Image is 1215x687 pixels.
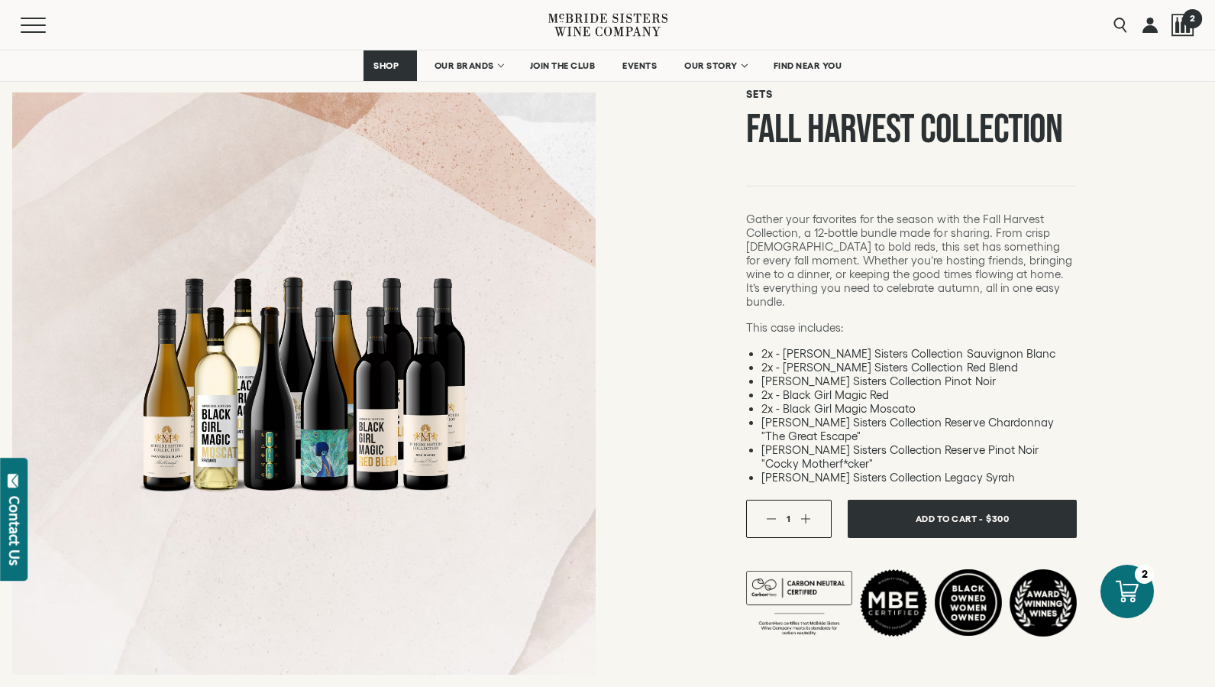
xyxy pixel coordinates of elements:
li: [PERSON_NAME] Sisters Collection Pinot Noir [761,374,1077,388]
a: OUR STORY [674,50,756,81]
li: [PERSON_NAME] Sisters Collection Legacy Syrah [761,471,1077,484]
span: SHOP [373,60,399,71]
a: JOIN THE CLUB [520,50,606,81]
li: [PERSON_NAME] Sisters Collection Reserve Pinot Noir "Cocky Motherf*cker" [761,443,1077,471]
span: 1 [787,514,790,523]
div: Contact Us [7,496,22,565]
p: Gather your favorites for the season with the Fall Harvest Collection, a 12-bottle bundle made fo... [746,212,1077,309]
a: OUR BRANDS [425,50,512,81]
button: Add To Cart - $300 [848,500,1077,538]
li: 2x - Black Girl Magic Moscato [761,402,1077,416]
button: Mobile Menu Trigger [21,18,76,33]
span: OUR STORY [684,60,738,71]
span: $300 [986,507,1009,530]
a: SHOP [364,50,417,81]
span: JOIN THE CLUB [530,60,596,71]
p: This case includes: [746,321,1077,335]
span: Add To Cart - [916,507,983,530]
div: 2 [1135,565,1154,584]
li: 2x - [PERSON_NAME] Sisters Collection Sauvignon Blanc [761,347,1077,361]
h6: Sets [746,88,1077,101]
a: EVENTS [612,50,667,81]
span: FIND NEAR YOU [774,60,842,71]
h1: Fall Harvest Collection [746,110,1077,149]
span: OUR BRANDS [435,60,494,71]
a: FIND NEAR YOU [764,50,852,81]
span: 2 [1182,8,1201,28]
li: 2x - [PERSON_NAME] Sisters Collection Red Blend [761,361,1077,374]
span: EVENTS [622,60,657,71]
li: 2x - Black Girl Magic Red [761,388,1077,402]
li: [PERSON_NAME] Sisters Collection Reserve Chardonnay "The Great Escape" [761,416,1077,443]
